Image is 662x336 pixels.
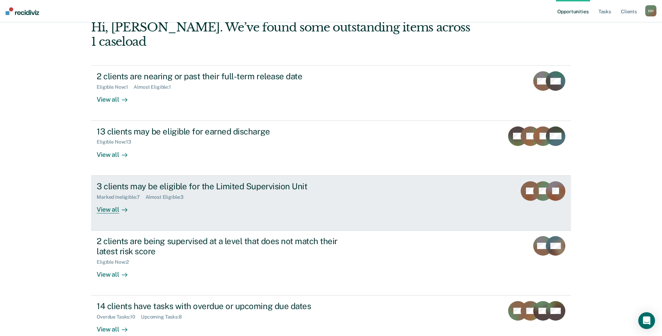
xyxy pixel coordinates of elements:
div: H H [645,5,656,16]
div: Eligible Now : 13 [97,139,137,145]
div: Hi, [PERSON_NAME]. We’ve found some outstanding items across 1 caseload [91,20,475,49]
div: 2 clients are being supervised at a level that does not match their latest risk score [97,236,342,256]
div: 14 clients have tasks with overdue or upcoming due dates [97,301,342,311]
div: Almost Eligible : 3 [146,194,189,200]
div: Upcoming Tasks : 8 [141,314,187,320]
div: Marked Ineligible : 7 [97,194,145,200]
a: 2 clients are nearing or past their full-term release dateEligible Now:1Almost Eligible:1View all [91,65,571,120]
div: Almost Eligible : 1 [134,84,177,90]
div: View all [97,320,136,334]
div: View all [97,145,136,159]
a: 3 clients may be eligible for the Limited Supervision UnitMarked Ineligible:7Almost Eligible:3Vie... [91,176,571,231]
a: 2 clients are being supervised at a level that does not match their latest risk scoreEligible Now... [91,231,571,295]
a: 13 clients may be eligible for earned dischargeEligible Now:13View all [91,121,571,176]
div: View all [97,265,136,278]
div: 3 clients may be eligible for the Limited Supervision Unit [97,181,342,191]
div: Eligible Now : 1 [97,84,134,90]
div: View all [97,200,136,213]
div: Eligible Now : 2 [97,259,134,265]
button: HH [645,5,656,16]
img: Recidiviz [6,7,39,15]
div: 2 clients are nearing or past their full-term release date [97,71,342,81]
div: Overdue Tasks : 10 [97,314,141,320]
div: Open Intercom Messenger [638,312,655,329]
div: 13 clients may be eligible for earned discharge [97,126,342,137]
div: View all [97,90,136,104]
